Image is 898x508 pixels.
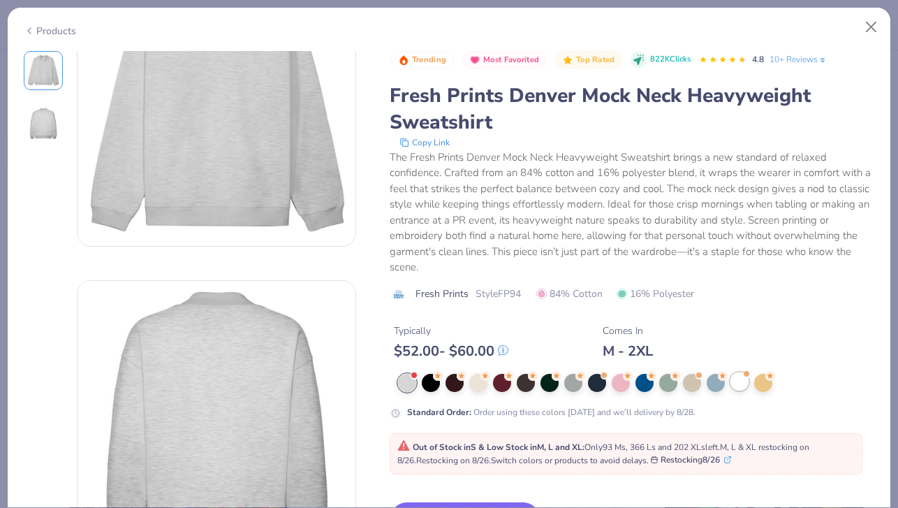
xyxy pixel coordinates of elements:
[469,54,480,65] img: Most Favorited sort
[398,54,409,65] img: Trending sort
[27,107,60,140] img: Back
[391,50,454,68] button: Badge Button
[536,286,603,300] span: 84% Cotton
[770,52,827,65] a: 10+ Reviews
[576,55,615,63] span: Top Rated
[24,24,76,38] div: Products
[483,55,539,63] span: Most Favorited
[476,286,521,300] span: Style FP94
[462,50,547,68] button: Badge Button
[478,441,584,452] strong: & Low Stock in M, L and XL :
[858,14,885,41] button: Close
[603,342,653,359] div: M - 2XL
[390,289,408,300] img: brand logo
[617,286,694,300] span: 16% Polyester
[395,135,454,149] button: copy to clipboard
[603,323,653,338] div: Comes In
[555,50,622,68] button: Badge Button
[415,286,469,300] span: Fresh Prints
[27,54,60,87] img: Front
[413,441,478,452] strong: Out of Stock in S
[699,48,746,71] div: 4.8 Stars
[650,54,691,66] span: 822K Clicks
[407,406,695,419] div: Order using these colors [DATE] and we’ll delivery by 8/28.
[397,441,809,466] span: Only 93 Ms, 366 Ls and 202 XLs left. M, L & XL restocking on 8/26. Restocking on 8/26. Switch col...
[390,149,875,275] div: The Fresh Prints Denver Mock Neck Heavyweight Sweatshirt brings a new standard of relaxed confide...
[407,407,471,418] strong: Standard Order :
[651,453,731,465] button: Restocking8/26
[562,54,573,65] img: Top Rated sort
[394,342,508,359] div: $ 52.00 - $ 60.00
[390,82,875,135] div: Fresh Prints Denver Mock Neck Heavyweight Sweatshirt
[412,55,446,63] span: Trending
[394,323,508,338] div: Typically
[752,53,764,64] span: 4.8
